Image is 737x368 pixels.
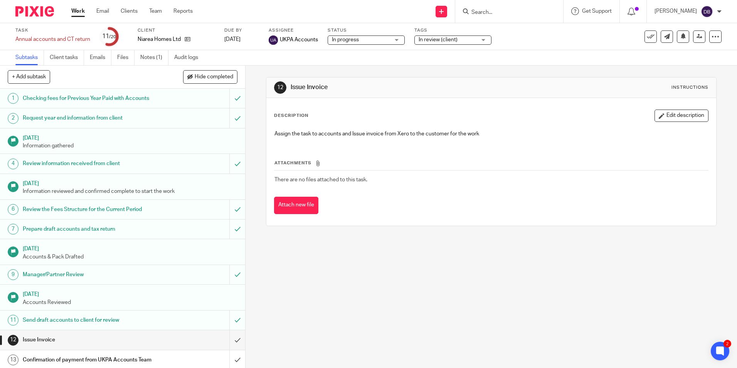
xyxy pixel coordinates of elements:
div: 13 [8,354,19,365]
div: 12 [274,81,286,94]
h1: Issue Invoice [291,83,508,91]
h1: [DATE] [23,178,238,187]
a: Work [71,7,85,15]
span: In review (client) [419,37,458,42]
span: Attachments [274,161,311,165]
label: Task [15,27,90,34]
a: Client tasks [50,50,84,65]
p: Information gathered [23,142,238,150]
span: Get Support [582,8,612,14]
h1: Request year end information from client [23,112,155,124]
h1: Prepare draft accounts and tax return [23,223,155,235]
label: Due by [224,27,259,34]
div: 4 [8,159,19,169]
h1: Confirmation of payment from UKPA Accounts Team [23,354,155,366]
label: Tags [414,27,491,34]
button: Hide completed [183,70,237,83]
span: UKPA Accounts [280,36,318,44]
p: Description [274,113,308,119]
p: [PERSON_NAME] [655,7,697,15]
p: Assign the task to accounts and Issue invoice from Xero to the customer for the work [274,130,708,138]
div: 1 [8,93,19,104]
div: 9 [8,269,19,280]
span: Hide completed [195,74,233,80]
a: Team [149,7,162,15]
input: Search [471,9,540,16]
label: Client [138,27,215,34]
div: 11 [102,32,116,41]
a: Emails [90,50,111,65]
a: Clients [121,7,138,15]
h1: [DATE] [23,132,238,142]
label: Assignee [269,27,318,34]
div: 2 [724,340,731,348]
h1: Issue Invoice [23,334,155,346]
a: Reports [173,7,193,15]
button: + Add subtask [8,70,50,83]
a: Email [96,7,109,15]
p: Accounts & Pack Drafted [23,253,238,261]
div: 6 [8,204,19,215]
label: Status [328,27,405,34]
p: Niarea Homes Ltd [138,35,181,43]
span: There are no files attached to this task. [274,177,367,182]
img: svg%3E [701,5,713,18]
a: Files [117,50,135,65]
div: 7 [8,224,19,235]
div: 12 [8,335,19,346]
a: Audit logs [174,50,204,65]
h1: Send draft accounts to client for review [23,314,155,326]
p: Accounts Reviewed [23,299,238,306]
h1: Checking fees for Previous Year Paid with Accounts [23,93,155,104]
button: Edit description [655,110,708,122]
div: 11 [8,315,19,326]
a: Notes (1) [140,50,168,65]
h1: Review the Fees Structure for the Current Period [23,204,155,215]
a: Subtasks [15,50,44,65]
div: 2 [8,113,19,124]
span: [DATE] [224,37,241,42]
h1: Review information received from client [23,158,155,169]
p: Information reviewed and confirmed complete to start the work [23,187,238,195]
h1: [DATE] [23,289,238,298]
img: svg%3E [269,35,278,45]
button: Attach new file [274,197,318,214]
div: Instructions [671,84,708,91]
h1: Manager/Partner Review [23,269,155,280]
div: Annual accounts and CT return [15,35,90,43]
small: /20 [109,35,116,39]
img: Pixie [15,6,54,17]
span: In progress [332,37,359,42]
h1: [DATE] [23,243,238,253]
